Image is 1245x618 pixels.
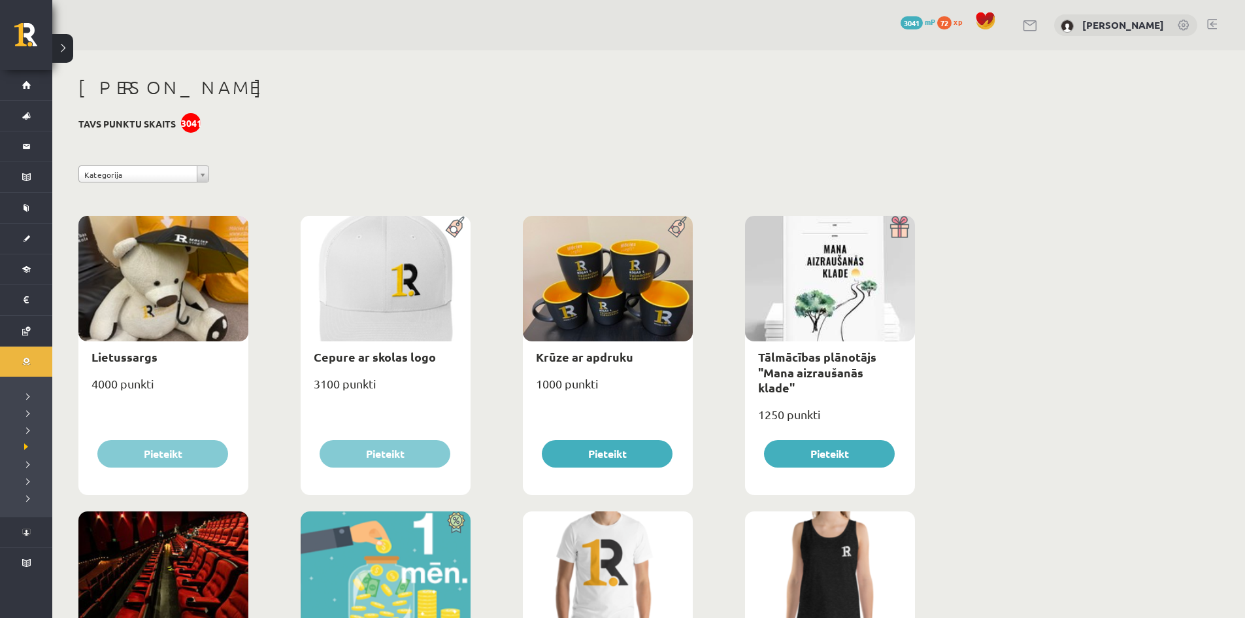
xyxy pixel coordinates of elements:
button: Pieteikt [542,440,672,468]
span: Kategorija [84,166,191,183]
div: 1250 punkti [745,403,915,436]
a: [PERSON_NAME] [1082,18,1164,31]
a: Tālmācības plānotājs "Mana aizraušanās klade" [758,349,876,395]
img: Atlaide [441,511,471,534]
button: Pieteikt [320,440,450,468]
a: Krūze ar apdruku [536,349,633,364]
img: Populāra prece [441,216,471,238]
img: Dāvana ar pārsteigumu [886,216,915,238]
button: Pieteikt [97,440,228,468]
h1: [PERSON_NAME] [78,77,915,99]
span: 3041 [901,16,923,29]
h3: Tavs punktu skaits [78,118,176,129]
a: 3041 mP [901,16,935,27]
span: xp [954,16,962,27]
span: 72 [937,16,952,29]
a: Cepure ar skolas logo [314,349,436,364]
a: Lietussargs [91,349,158,364]
span: mP [925,16,935,27]
a: 72 xp [937,16,969,27]
a: Rīgas 1. Tālmācības vidusskola [14,23,52,56]
div: 3041 [181,113,201,133]
div: 3100 punkti [301,373,471,405]
img: Jānis Mežis [1061,20,1074,33]
div: 1000 punkti [523,373,693,405]
button: Pieteikt [764,440,895,468]
img: Populāra prece [663,216,693,238]
div: 4000 punkti [78,373,248,405]
a: Kategorija [78,165,209,182]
